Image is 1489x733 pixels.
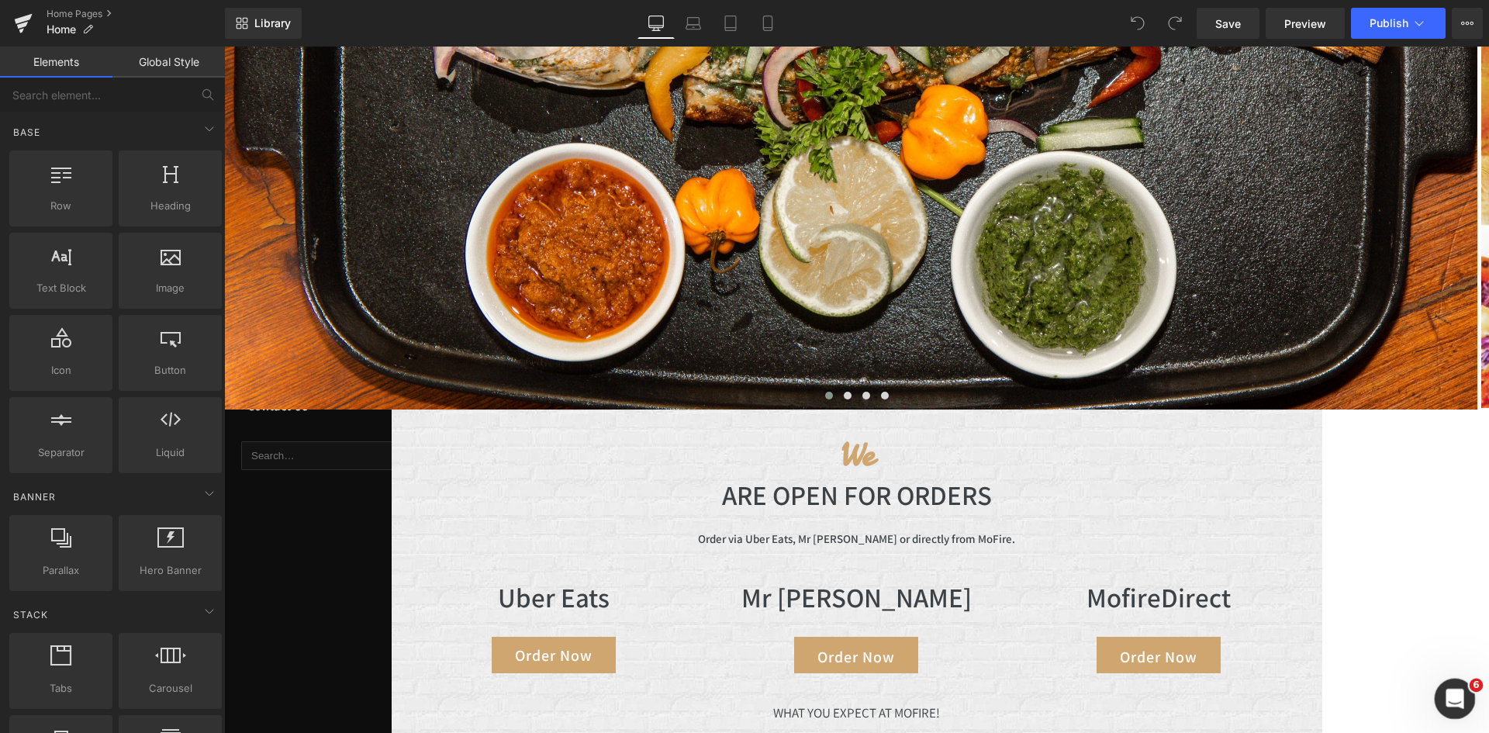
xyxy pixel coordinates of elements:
[1159,8,1190,39] button: Redo
[12,607,50,622] span: Stack
[14,680,108,697] span: Tabs
[1122,8,1153,39] button: Undo
[1452,8,1483,39] button: More
[12,489,57,504] span: Banner
[1470,679,1484,693] span: 6
[268,590,392,627] a: Order Now
[14,362,108,379] span: Icon
[492,534,772,567] h1: Mr [PERSON_NAME]
[1370,17,1408,29] span: Publish
[14,198,108,214] span: Row
[749,8,786,39] a: Mobile
[123,444,217,461] span: Liquid
[191,386,1075,428] h1: We
[191,534,470,567] h1: Uber Eats
[872,590,997,627] a: Order Now
[123,280,217,296] span: Image
[202,428,1063,469] h1: ARE OPEN FOR ORDERS
[14,444,108,461] span: Separator
[123,680,217,697] span: Carousel
[1351,8,1446,39] button: Publish
[1215,16,1241,32] span: Save
[225,8,302,39] a: New Library
[1266,8,1345,39] a: Preview
[637,8,675,39] a: Desktop
[570,590,694,627] a: Order Now
[123,362,217,379] span: Button
[1435,679,1476,720] iframe: Intercom live chat
[1284,16,1326,32] span: Preview
[191,657,1075,677] h2: WHAT YOU EXPECT AT MOFIRE!
[12,125,42,140] span: Base
[214,484,1052,502] p: Order via Uber Eats, Mr [PERSON_NAME] or directly from MoFire.
[47,23,76,36] span: Home
[47,8,225,20] a: Home Pages
[123,198,217,214] span: Heading
[123,562,217,579] span: Hero Banner
[14,562,108,579] span: Parallax
[112,47,225,78] a: Global Style
[254,16,291,30] span: Library
[675,8,712,39] a: Laptop
[795,534,1074,567] h1: MofireDirect
[712,8,749,39] a: Tablet
[14,280,108,296] span: Text Block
